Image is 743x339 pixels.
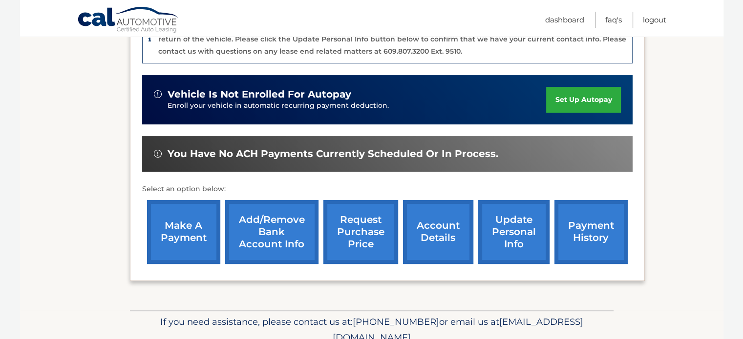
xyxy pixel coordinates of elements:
[403,200,473,264] a: account details
[643,12,666,28] a: Logout
[168,88,351,100] span: vehicle is not enrolled for autopay
[323,200,398,264] a: request purchase price
[546,87,620,113] a: set up autopay
[545,12,584,28] a: Dashboard
[142,183,633,195] p: Select an option below:
[168,100,547,111] p: Enroll your vehicle in automatic recurring payment deduction.
[154,150,162,158] img: alert-white.svg
[478,200,550,264] a: update personal info
[605,12,622,28] a: FAQ's
[147,200,220,264] a: make a payment
[554,200,628,264] a: payment history
[154,90,162,98] img: alert-white.svg
[158,23,626,56] p: The end of your lease is approaching soon. A member of our lease end team will be in touch soon t...
[77,6,180,35] a: Cal Automotive
[225,200,318,264] a: Add/Remove bank account info
[353,316,439,327] span: [PHONE_NUMBER]
[168,148,498,160] span: You have no ACH payments currently scheduled or in process.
